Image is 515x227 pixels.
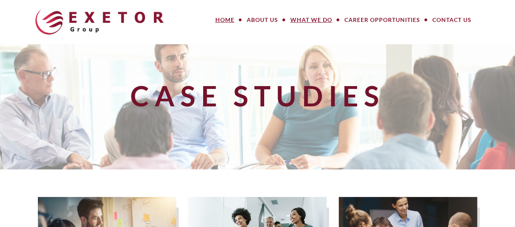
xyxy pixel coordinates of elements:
[241,12,284,28] a: About Us
[284,12,338,28] a: What We Do
[35,9,164,35] img: The Exetor Group
[338,12,426,28] a: Career Opportunities
[209,12,241,28] a: Home
[27,80,489,111] h1: Case Studies
[426,12,478,28] a: Contact Us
